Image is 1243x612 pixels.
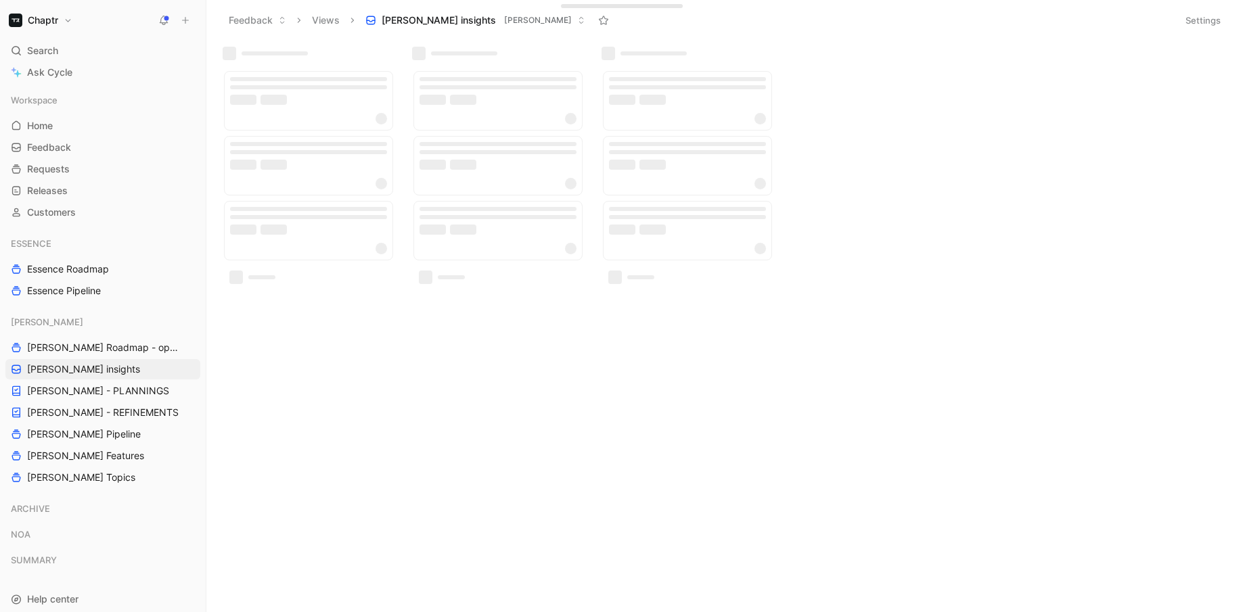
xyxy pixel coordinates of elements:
[11,502,50,515] span: ARCHIVE
[5,41,200,61] div: Search
[11,527,30,541] span: NOA
[27,449,144,463] span: [PERSON_NAME] Features
[5,11,76,30] button: ChaptrChaptr
[5,402,200,423] a: [PERSON_NAME] - REFINEMENTS
[27,593,78,605] span: Help center
[27,341,183,354] span: [PERSON_NAME] Roadmap - open items
[5,359,200,379] a: [PERSON_NAME] insights
[5,381,200,401] a: [PERSON_NAME] - PLANNINGS
[306,10,346,30] button: Views
[27,64,72,80] span: Ask Cycle
[5,337,200,358] a: [PERSON_NAME] Roadmap - open items
[27,427,141,441] span: [PERSON_NAME] Pipeline
[5,498,200,519] div: ARCHIVE
[28,14,58,26] h1: Chaptr
[5,498,200,523] div: ARCHIVE
[5,233,200,254] div: ESSENCE
[11,553,57,567] span: SUMMARY
[5,589,200,609] div: Help center
[5,550,200,570] div: SUMMARY
[5,312,200,332] div: [PERSON_NAME]
[5,524,200,544] div: NOA
[27,471,135,484] span: [PERSON_NAME] Topics
[5,90,200,110] div: Workspace
[27,362,140,376] span: [PERSON_NAME] insights
[5,281,200,301] a: Essence Pipeline
[1179,11,1227,30] button: Settings
[5,62,200,83] a: Ask Cycle
[5,312,200,488] div: [PERSON_NAME][PERSON_NAME] Roadmap - open items[PERSON_NAME] insights[PERSON_NAME] - PLANNINGS[PE...
[5,524,200,548] div: NOA
[5,181,200,201] a: Releases
[27,384,169,398] span: [PERSON_NAME] - PLANNINGS
[11,315,83,329] span: [PERSON_NAME]
[9,14,22,27] img: Chaptr
[27,43,58,59] span: Search
[5,550,200,574] div: SUMMARY
[27,141,71,154] span: Feedback
[27,406,179,419] span: [PERSON_NAME] - REFINEMENTS
[11,237,51,250] span: ESSENCE
[5,467,200,488] a: [PERSON_NAME] Topics
[5,137,200,158] a: Feedback
[11,93,58,107] span: Workspace
[27,119,53,133] span: Home
[27,184,68,197] span: Releases
[27,284,101,298] span: Essence Pipeline
[5,446,200,466] a: [PERSON_NAME] Features
[5,424,200,444] a: [PERSON_NAME] Pipeline
[27,162,70,176] span: Requests
[5,116,200,136] a: Home
[504,14,572,27] span: [PERSON_NAME]
[5,259,200,279] a: Essence Roadmap
[223,10,292,30] button: Feedback
[382,14,496,27] span: [PERSON_NAME] insights
[359,10,591,30] button: [PERSON_NAME] insights[PERSON_NAME]
[27,206,76,219] span: Customers
[5,159,200,179] a: Requests
[5,233,200,301] div: ESSENCEEssence RoadmapEssence Pipeline
[5,202,200,222] a: Customers
[27,262,109,276] span: Essence Roadmap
